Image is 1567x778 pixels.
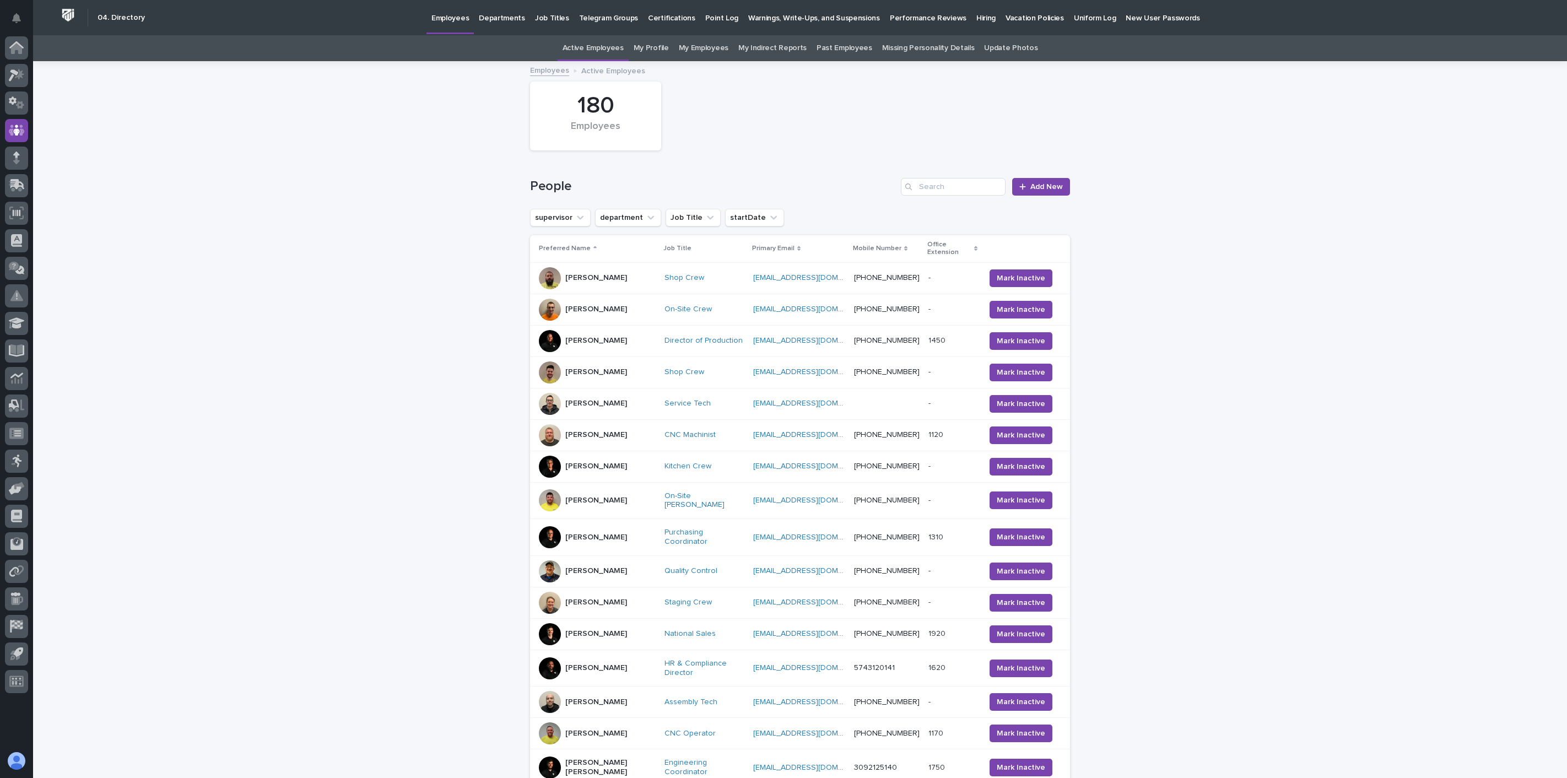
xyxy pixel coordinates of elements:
span: Mark Inactive [997,597,1045,608]
a: CNC Machinist [664,430,716,440]
p: 1920 [928,627,948,639]
a: [EMAIL_ADDRESS][DOMAIN_NAME] [753,730,878,737]
button: department [595,209,661,226]
button: Mark Inactive [990,594,1052,612]
a: [PHONE_NUMBER] [854,337,920,344]
span: Mark Inactive [997,696,1045,707]
input: Search [901,178,1006,196]
p: Active Employees [581,64,645,76]
button: Mark Inactive [990,426,1052,444]
tr: [PERSON_NAME]National Sales [EMAIL_ADDRESS][DOMAIN_NAME] [PHONE_NUMBER]19201920 Mark Inactive [530,618,1070,650]
span: Mark Inactive [997,728,1045,739]
p: - [928,494,933,505]
p: 1310 [928,531,945,542]
a: [EMAIL_ADDRESS][DOMAIN_NAME] [753,598,878,606]
button: users-avatar [5,749,28,772]
button: Mark Inactive [990,528,1052,546]
a: Quality Control [664,566,717,576]
a: Engineering Coordinator [664,758,744,777]
a: [PHONE_NUMBER] [854,567,920,575]
div: 180 [549,92,642,120]
a: [PHONE_NUMBER] [854,533,920,541]
p: [PERSON_NAME] [565,273,627,283]
p: [PERSON_NAME] [565,533,627,542]
a: [EMAIL_ADDRESS][DOMAIN_NAME] [753,305,878,313]
a: [EMAIL_ADDRESS][DOMAIN_NAME] [753,368,878,376]
a: [EMAIL_ADDRESS][DOMAIN_NAME] [753,764,878,771]
span: Mark Inactive [997,273,1045,284]
span: Mark Inactive [997,304,1045,315]
button: Job Title [666,209,721,226]
tr: [PERSON_NAME]On-Site Crew [EMAIL_ADDRESS][DOMAIN_NAME] [PHONE_NUMBER]-- Mark Inactive [530,294,1070,325]
button: Mark Inactive [990,301,1052,318]
p: - [928,271,933,283]
span: Mark Inactive [997,398,1045,409]
p: [PERSON_NAME] [565,663,627,673]
a: [PHONE_NUMBER] [854,431,920,439]
tr: [PERSON_NAME]On-Site [PERSON_NAME] [EMAIL_ADDRESS][DOMAIN_NAME] [PHONE_NUMBER]-- Mark Inactive [530,482,1070,519]
button: Mark Inactive [990,458,1052,476]
a: [EMAIL_ADDRESS][DOMAIN_NAME] [753,431,878,439]
tr: [PERSON_NAME]Shop Crew [EMAIL_ADDRESS][DOMAIN_NAME] [PHONE_NUMBER]-- Mark Inactive [530,262,1070,294]
a: [PHONE_NUMBER] [854,368,920,376]
a: [PHONE_NUMBER] [854,598,920,606]
a: On-Site [PERSON_NAME] [664,491,744,510]
p: - [928,397,933,408]
a: [EMAIL_ADDRESS][DOMAIN_NAME] [753,399,878,407]
a: HR & Compliance Director [664,659,744,678]
a: Service Tech [664,399,711,408]
a: [EMAIL_ADDRESS][DOMAIN_NAME] [753,533,878,541]
p: Preferred Name [539,242,591,255]
p: [PERSON_NAME] [565,336,627,345]
tr: [PERSON_NAME]Service Tech [EMAIL_ADDRESS][DOMAIN_NAME] -- Mark Inactive [530,388,1070,419]
a: Past Employees [817,35,872,61]
a: National Sales [664,629,716,639]
button: Mark Inactive [990,563,1052,580]
p: 1750 [928,761,947,772]
a: [PHONE_NUMBER] [854,630,920,637]
p: - [928,302,933,314]
p: [PERSON_NAME] [565,462,627,471]
div: Notifications [14,13,28,31]
tr: [PERSON_NAME]Quality Control [EMAIL_ADDRESS][DOMAIN_NAME] [PHONE_NUMBER]-- Mark Inactive [530,555,1070,587]
a: Staging Crew [664,598,712,607]
a: 5743120141 [854,664,895,672]
a: [PHONE_NUMBER] [854,274,920,282]
a: Missing Personality Details [882,35,975,61]
p: 1120 [928,428,945,440]
span: Mark Inactive [997,532,1045,543]
a: [PHONE_NUMBER] [854,698,920,706]
p: - [928,695,933,707]
tr: [PERSON_NAME]Kitchen Crew [EMAIL_ADDRESS][DOMAIN_NAME] [PHONE_NUMBER]-- Mark Inactive [530,451,1070,482]
button: Mark Inactive [990,364,1052,381]
div: Employees [549,121,642,144]
a: Active Employees [563,35,624,61]
p: [PERSON_NAME] [565,430,627,440]
a: CNC Operator [664,729,716,738]
button: startDate [725,209,784,226]
a: [PHONE_NUMBER] [854,305,920,313]
h2: 04. Directory [98,13,145,23]
p: - [928,564,933,576]
tr: [PERSON_NAME]Assembly Tech [EMAIL_ADDRESS][DOMAIN_NAME] [PHONE_NUMBER]-- Mark Inactive [530,687,1070,718]
p: Job Title [663,242,691,255]
p: [PERSON_NAME] [565,496,627,505]
a: Update Photos [984,35,1038,61]
p: [PERSON_NAME] [565,399,627,408]
button: Mark Inactive [990,759,1052,776]
p: - [928,460,933,471]
tr: [PERSON_NAME]Staging Crew [EMAIL_ADDRESS][DOMAIN_NAME] [PHONE_NUMBER]-- Mark Inactive [530,587,1070,618]
tr: [PERSON_NAME]CNC Operator [EMAIL_ADDRESS][DOMAIN_NAME] [PHONE_NUMBER]11701170 Mark Inactive [530,718,1070,749]
a: Assembly Tech [664,698,717,707]
a: My Employees [679,35,728,61]
button: Notifications [5,7,28,30]
p: Primary Email [752,242,795,255]
a: [PHONE_NUMBER] [854,462,920,470]
p: 1170 [928,727,945,738]
a: [EMAIL_ADDRESS][DOMAIN_NAME] [753,664,878,672]
a: [EMAIL_ADDRESS][DOMAIN_NAME] [753,630,878,637]
tr: [PERSON_NAME]Director of Production [EMAIL_ADDRESS][DOMAIN_NAME] [PHONE_NUMBER]14501450 Mark Inac... [530,325,1070,356]
span: Mark Inactive [997,629,1045,640]
a: My Indirect Reports [738,35,807,61]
